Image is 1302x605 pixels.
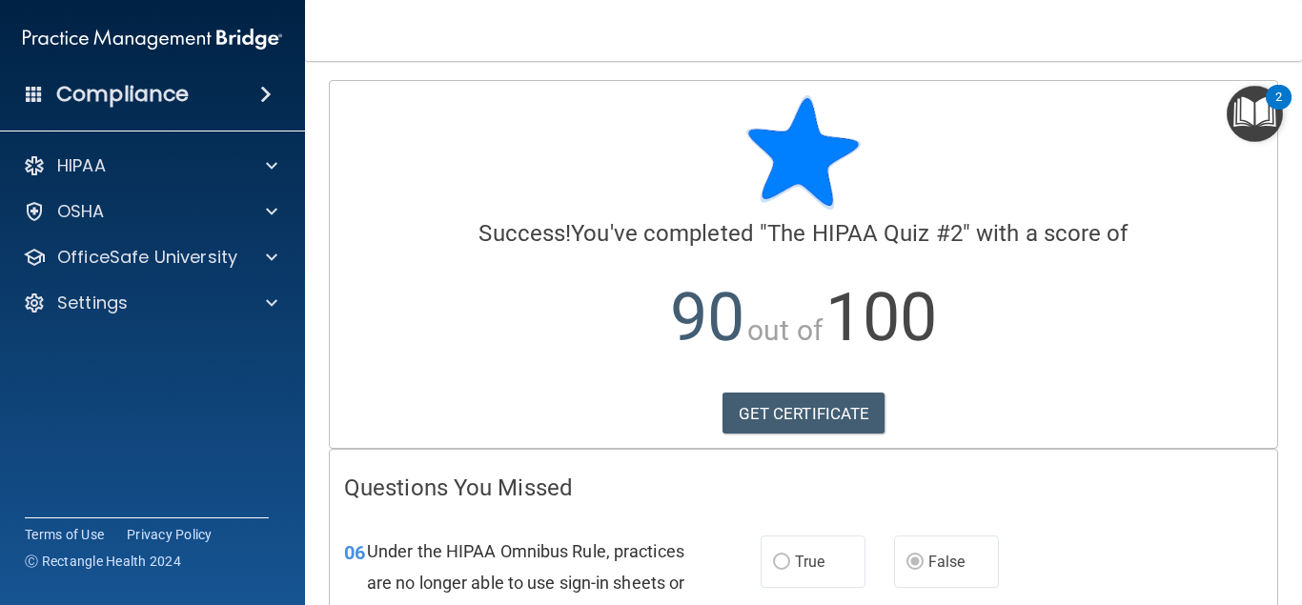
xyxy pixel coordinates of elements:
a: GET CERTIFICATE [722,393,885,434]
a: OSHA [23,200,277,223]
span: True [795,553,824,571]
p: Settings [57,292,128,314]
span: Success! [478,220,571,247]
a: HIPAA [23,154,277,177]
p: OSHA [57,200,105,223]
span: Ⓒ Rectangle Health 2024 [25,552,181,571]
span: 90 [670,278,744,356]
div: 2 [1275,97,1282,122]
span: 06 [344,541,365,564]
h4: Compliance [56,81,189,108]
a: Privacy Policy [127,525,213,544]
h4: Questions You Missed [344,475,1263,500]
a: OfficeSafe University [23,246,277,269]
span: The HIPAA Quiz #2 [767,220,963,247]
p: HIPAA [57,154,106,177]
input: False [906,555,924,570]
span: 100 [825,278,937,356]
h4: You've completed " " with a score of [344,221,1263,246]
button: Open Resource Center, 2 new notifications [1227,86,1283,142]
span: out of [747,313,823,347]
span: False [928,553,966,571]
img: PMB logo [23,20,282,58]
img: blue-star-rounded.9d042014.png [746,95,861,210]
a: Terms of Use [25,525,104,544]
p: OfficeSafe University [57,246,237,269]
a: Settings [23,292,277,314]
input: True [773,555,790,570]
